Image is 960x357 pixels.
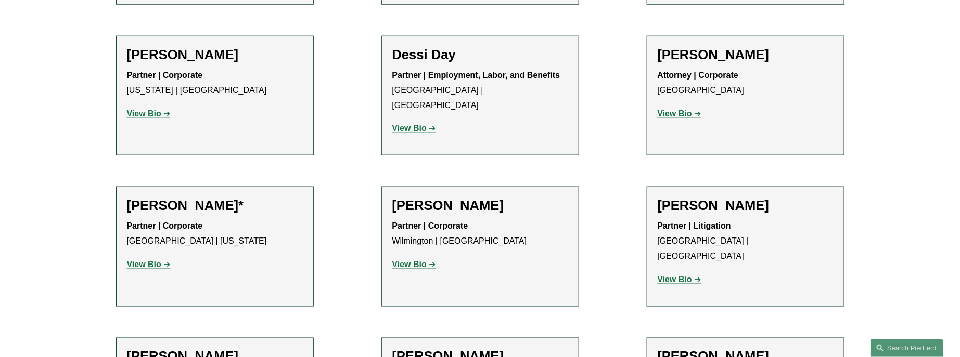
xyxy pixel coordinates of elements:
[127,260,161,269] strong: View Bio
[658,275,701,284] a: View Bio
[658,197,834,214] h2: [PERSON_NAME]
[658,221,731,230] strong: Partner | Litigation
[658,109,692,118] strong: View Bio
[392,260,427,269] strong: View Bio
[658,71,739,80] strong: Attorney | Corporate
[392,124,427,133] strong: View Bio
[392,260,436,269] a: View Bio
[871,339,943,357] a: Search this site
[127,71,203,80] strong: Partner | Corporate
[392,219,568,249] p: Wilmington | [GEOGRAPHIC_DATA]
[392,124,436,133] a: View Bio
[392,221,468,230] strong: Partner | Corporate
[392,71,560,80] strong: Partner | Employment, Labor, and Benefits
[127,221,203,230] strong: Partner | Corporate
[658,219,834,263] p: [GEOGRAPHIC_DATA] | [GEOGRAPHIC_DATA]
[392,68,568,113] p: [GEOGRAPHIC_DATA] | [GEOGRAPHIC_DATA]
[658,109,701,118] a: View Bio
[127,47,303,63] h2: [PERSON_NAME]
[658,275,692,284] strong: View Bio
[658,47,834,63] h2: [PERSON_NAME]
[658,68,834,98] p: [GEOGRAPHIC_DATA]
[127,109,171,118] a: View Bio
[127,109,161,118] strong: View Bio
[392,197,568,214] h2: [PERSON_NAME]
[127,219,303,249] p: [GEOGRAPHIC_DATA] | [US_STATE]
[127,197,303,214] h2: [PERSON_NAME]*
[392,47,568,63] h2: Dessi Day
[127,260,171,269] a: View Bio
[127,68,303,98] p: [US_STATE] | [GEOGRAPHIC_DATA]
